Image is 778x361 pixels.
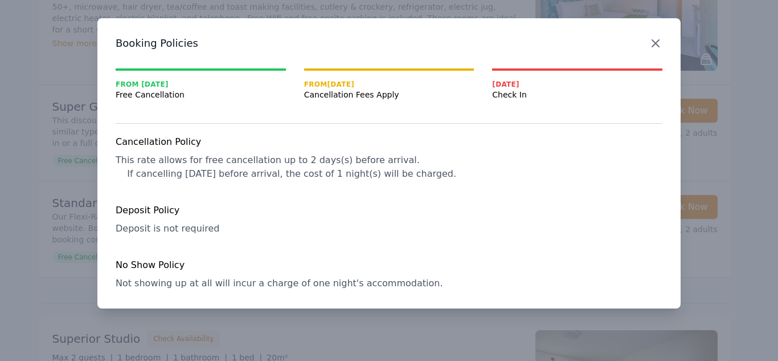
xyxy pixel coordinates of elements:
[116,155,456,179] span: This rate allows for free cancellation up to 2 days(s) before arrival. If cancelling [DATE] befor...
[304,80,474,89] span: From [DATE]
[116,204,662,217] h4: Deposit Policy
[492,89,662,100] span: Check In
[116,278,443,289] span: Not showing up at all will incur a charge of one night's accommodation.
[304,89,474,100] span: Cancellation Fees Apply
[116,135,662,149] h4: Cancellation Policy
[116,80,286,89] span: From [DATE]
[116,89,286,100] span: Free Cancellation
[116,36,662,50] h3: Booking Policies
[116,68,662,100] nav: Progress mt-20
[492,80,662,89] span: [DATE]
[116,223,219,234] span: Deposit is not required
[116,258,662,272] h4: No Show Policy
